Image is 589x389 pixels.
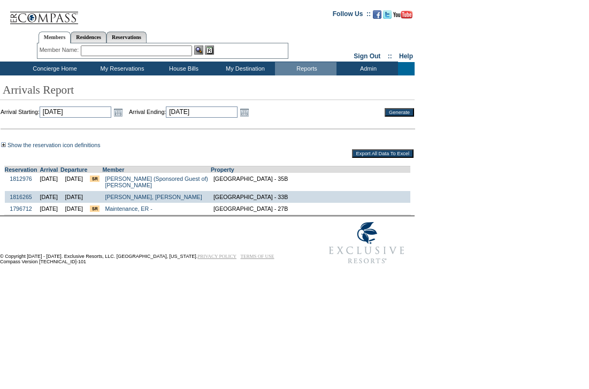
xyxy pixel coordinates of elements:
[60,191,87,203] td: [DATE]
[37,173,61,191] td: [DATE]
[5,166,37,173] a: Reservation
[9,3,79,25] img: Compass Home
[1,142,6,147] img: Show the reservation icon definitions
[354,52,380,60] a: Sign Out
[105,205,152,212] a: Maintenance, ER -
[90,176,100,182] input: There are special requests for this reservation!
[213,62,275,75] td: My Destination
[39,32,71,43] a: Members
[383,10,392,19] img: Follow us on Twitter
[40,45,81,55] div: Member Name:
[37,203,61,215] td: [DATE]
[71,32,106,43] a: Residences
[275,62,336,75] td: Reports
[90,62,152,75] td: My Reservations
[319,216,415,270] img: Exclusive Resorts
[205,45,214,55] img: Reservations
[17,62,90,75] td: Concierge Home
[373,10,381,19] img: Become our fan on Facebook
[7,142,101,148] a: Show the reservation icon definitions
[105,194,202,200] a: [PERSON_NAME], [PERSON_NAME]
[399,52,413,60] a: Help
[393,11,412,19] img: Subscribe to our YouTube Channel
[239,106,250,118] a: Open the calendar popup.
[112,106,124,118] a: Open the calendar popup.
[40,166,58,173] a: Arrival
[393,13,412,20] a: Subscribe to our YouTube Channel
[373,13,381,20] a: Become our fan on Facebook
[211,191,410,203] td: [GEOGRAPHIC_DATA] - 33B
[388,52,392,60] span: ::
[37,191,61,203] td: [DATE]
[211,173,410,191] td: [GEOGRAPHIC_DATA] - 35B
[1,106,370,118] td: Arrival Starting: Arrival Ending:
[194,45,203,55] img: View
[10,176,32,182] a: 1812976
[90,205,100,212] input: There are special requests for this reservation!
[10,205,32,212] a: 1796712
[10,194,32,200] a: 1816265
[106,32,147,43] a: Reservations
[383,13,392,20] a: Follow us on Twitter
[333,9,371,22] td: Follow Us ::
[152,62,213,75] td: House Bills
[211,166,234,173] a: Property
[197,254,236,259] a: PRIVACY POLICY
[211,203,410,215] td: [GEOGRAPHIC_DATA] - 27B
[60,173,87,191] td: [DATE]
[385,108,414,117] input: Generate
[105,176,208,188] a: [PERSON_NAME] (Sponsored Guest of)[PERSON_NAME]
[352,149,414,158] input: Export All Data To Excel
[102,166,124,173] a: Member
[60,203,87,215] td: [DATE]
[60,166,87,173] a: Departure
[241,254,274,259] a: TERMS OF USE
[336,62,398,75] td: Admin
